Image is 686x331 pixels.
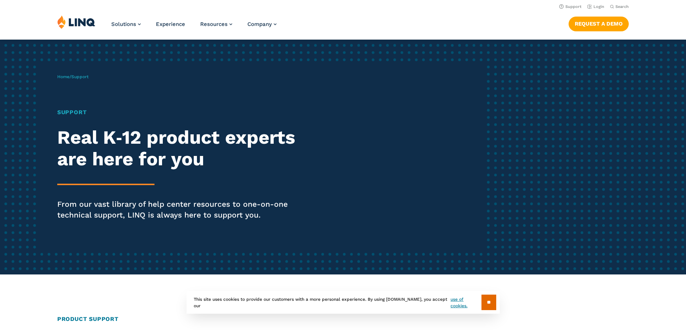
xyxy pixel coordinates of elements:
[247,21,272,27] span: Company
[200,21,228,27] span: Resources
[111,21,136,27] span: Solutions
[111,21,141,27] a: Solutions
[200,21,232,27] a: Resources
[57,127,322,170] h2: Real K‑12 product experts are here for you
[247,21,277,27] a: Company
[450,296,481,309] a: use of cookies.
[569,17,629,31] a: Request a Demo
[57,74,89,79] span: /
[71,74,89,79] span: Support
[569,15,629,31] nav: Button Navigation
[57,15,95,29] img: LINQ | K‑12 Software
[610,4,629,9] button: Open Search Bar
[57,108,322,117] h1: Support
[587,4,604,9] a: Login
[111,15,277,39] nav: Primary Navigation
[559,4,582,9] a: Support
[57,199,322,220] p: From our vast library of help center resources to one-on-one technical support, LINQ is always he...
[187,291,500,314] div: This site uses cookies to provide our customers with a more personal experience. By using [DOMAIN...
[615,4,629,9] span: Search
[156,21,185,27] a: Experience
[57,74,70,79] a: Home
